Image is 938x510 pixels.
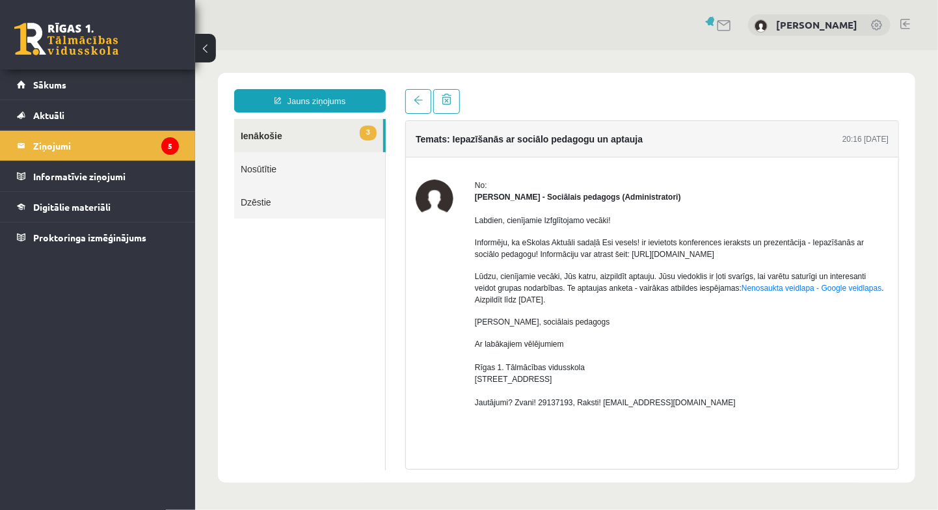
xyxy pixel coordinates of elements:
div: 20:16 [DATE] [647,83,693,95]
a: Informatīvie ziņojumi [17,161,179,191]
a: Rīgas 1. Tālmācības vidusskola [14,23,118,55]
a: Aktuāli [17,100,179,130]
p: Labdien, cienījamie Izfglītojamo vecāki! [280,165,693,176]
img: Evija Konošonoka [755,20,768,33]
a: Digitālie materiāli [17,192,179,222]
a: Nenosaukta veidlapa - Google veidlapas [546,234,686,243]
p: Ar labākajiem vēlējumiem Rīgas 1. Tālmācības vidusskola [STREET_ADDRESS] Jautājumi? Zvani! 291371... [280,288,693,358]
a: [PERSON_NAME] [776,18,857,31]
div: No: [280,129,693,141]
span: 3 [165,75,181,90]
a: Ziņojumi5 [17,131,179,161]
p: Lūdzu, cienījamie vecāki, Jūs katru, aizpildīt aptauju. Jūsu viedoklis ir ļoti svarīgs, lai varēt... [280,221,693,256]
a: Sākums [17,70,179,100]
strong: [PERSON_NAME] - Sociālais pedagogs (Administratori) [280,142,486,152]
a: 3Ienākošie [39,69,188,102]
legend: Informatīvie ziņojumi [33,161,179,191]
a: Nosūtītie [39,102,190,135]
a: Proktoringa izmēģinājums [17,222,179,252]
p: Informēju, ka eSkolas Aktuāli sadaļā Esi vesels! ir ievietots konferences ieraksts un prezentācij... [280,187,693,210]
span: Sākums [33,79,66,90]
img: Dagnija Gaubšteina - Sociālais pedagogs [221,129,258,167]
legend: Ziņojumi [33,131,179,161]
i: 5 [161,137,179,155]
h4: Temats: Iepazīšanās ar sociālo pedagogu un aptauja [221,84,448,94]
span: Digitālie materiāli [33,201,111,213]
p: [PERSON_NAME], sociālais pedagogs [280,266,693,278]
a: Dzēstie [39,135,190,168]
a: Jauns ziņojums [39,39,191,62]
span: Aktuāli [33,109,64,121]
span: Proktoringa izmēģinājums [33,232,146,243]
